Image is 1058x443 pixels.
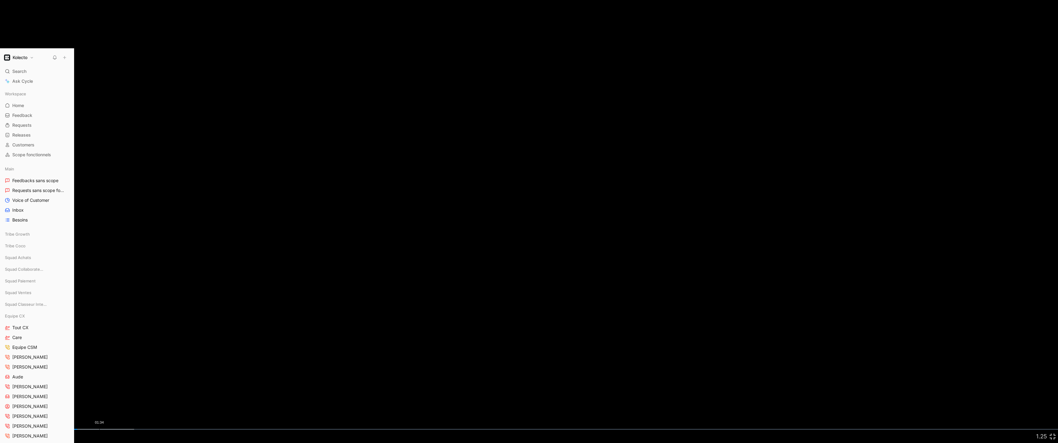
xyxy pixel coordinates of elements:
[2,311,71,321] div: Equipe CX
[12,344,37,350] span: Equipe CSM
[12,142,34,148] span: Customers
[12,384,48,390] span: [PERSON_NAME]
[2,300,71,311] div: Squad Classeur Intelligent
[2,215,71,225] a: Besoins
[2,421,71,431] a: [PERSON_NAME]
[12,217,28,223] span: Besoins
[12,334,22,341] span: Care
[5,243,26,249] span: Tribe Coco
[2,101,71,110] a: Home
[12,403,48,409] span: [PERSON_NAME]
[5,313,25,319] span: Equipe CX
[12,354,48,360] span: [PERSON_NAME]
[2,265,71,276] div: Squad Collaborateurs
[12,364,48,370] span: [PERSON_NAME]
[12,102,24,109] span: Home
[4,54,10,61] img: Kolecto
[2,89,71,98] div: Workspace
[2,372,71,381] a: Aude
[2,402,71,411] a: [PERSON_NAME]
[2,130,71,140] a: Releases
[2,253,71,262] div: Squad Achats
[2,392,71,401] a: [PERSON_NAME]
[2,323,71,332] a: Tout CX
[2,150,71,159] a: Scope fonctionnels
[2,265,71,274] div: Squad Collaborateurs
[12,433,48,439] span: [PERSON_NAME]
[2,343,71,352] a: Equipe CSM
[5,278,36,284] span: Squad Paiement
[2,164,71,174] div: Main
[5,166,14,172] span: Main
[2,300,71,309] div: Squad Classeur Intelligent
[2,164,71,225] div: MainFeedbacks sans scopeRequests sans scope fonctionnelVoice of CustomerInboxBesoins
[2,333,71,342] a: Care
[12,112,32,118] span: Feedback
[2,412,71,421] a: [PERSON_NAME]
[2,176,71,185] a: Feedbacks sans scope
[12,197,49,203] span: Voice of Customer
[2,206,71,215] a: Inbox
[12,325,29,331] span: Tout CX
[5,289,31,296] span: Squad Ventes
[2,196,71,205] a: Voice of Customer
[2,276,71,285] div: Squad Paiement
[12,132,31,138] span: Releases
[12,187,64,194] span: Requests sans scope fonctionnel
[2,229,71,239] div: Tribe Growth
[12,178,58,184] span: Feedbacks sans scope
[2,67,71,76] div: Search
[12,78,33,85] span: Ask Cycle
[5,91,26,97] span: Workspace
[12,122,32,128] span: Requests
[2,111,71,120] a: Feedback
[2,431,71,441] a: [PERSON_NAME]
[2,353,71,362] a: [PERSON_NAME]
[2,241,71,250] div: Tribe Coco
[12,413,48,419] span: [PERSON_NAME]
[2,241,71,252] div: Tribe Coco
[2,77,71,86] a: Ask Cycle
[2,382,71,391] a: [PERSON_NAME]
[12,374,23,380] span: Aude
[13,55,27,60] h1: Kolecto
[2,121,71,130] a: Requests
[2,362,71,372] a: [PERSON_NAME]
[2,53,35,62] button: KolectoKolecto
[2,288,71,299] div: Squad Ventes
[5,266,46,272] span: Squad Collaborateurs
[5,254,31,261] span: Squad Achats
[5,301,48,307] span: Squad Classeur Intelligent
[12,423,48,429] span: [PERSON_NAME]
[12,152,51,158] span: Scope fonctionnels
[2,186,71,195] a: Requests sans scope fonctionnel
[12,393,48,400] span: [PERSON_NAME]
[2,229,71,241] div: Tribe Growth
[5,231,30,237] span: Tribe Growth
[2,140,71,150] a: Customers
[12,68,26,75] span: Search
[2,276,71,287] div: Squad Paiement
[2,288,71,297] div: Squad Ventes
[12,207,24,213] span: Inbox
[2,253,71,264] div: Squad Achats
